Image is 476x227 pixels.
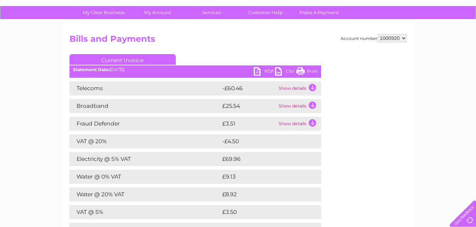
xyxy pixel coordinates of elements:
[69,187,220,202] td: Water @ 20% VAT
[296,67,318,77] a: Print
[71,4,406,34] div: Clear Business is a trading name of Verastar Limited (registered in [GEOGRAPHIC_DATA] No. 3667643...
[69,134,220,149] td: VAT @ 20%
[220,117,277,131] td: £3.51
[220,152,307,166] td: £69.96
[220,134,306,149] td: -£4.50
[254,67,275,77] a: PDF
[369,30,385,35] a: Energy
[429,30,446,35] a: Contact
[220,187,304,202] td: £8.92
[74,6,133,19] a: My Clear Business
[277,117,321,131] td: Show details
[220,81,277,95] td: -£60.46
[69,34,407,47] h2: Bills and Payments
[69,152,220,166] td: Electricity @ 5% VAT
[220,99,277,113] td: £25.54
[69,205,220,219] td: VAT @ 5%
[69,117,220,131] td: Fraud Defender
[290,6,348,19] a: Make A Payment
[342,4,391,12] a: 0333 014 3131
[69,54,176,65] a: Current Invoice
[220,170,304,184] td: £9.13
[453,30,469,35] a: Log out
[69,67,321,72] div: [DATE]
[277,99,321,113] td: Show details
[341,34,407,42] div: Account number
[182,6,241,19] a: Services
[69,99,220,113] td: Broadband
[236,6,295,19] a: Customer Help
[17,18,53,40] img: logo.png
[275,67,296,77] a: CSV
[277,81,321,95] td: Show details
[69,170,220,184] td: Water @ 0% VAT
[220,205,304,219] td: £3.50
[389,30,410,35] a: Telecoms
[414,30,425,35] a: Blog
[128,6,187,19] a: My Account
[351,30,365,35] a: Water
[69,81,220,95] td: Telecoms
[73,67,110,72] b: Statement Date:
